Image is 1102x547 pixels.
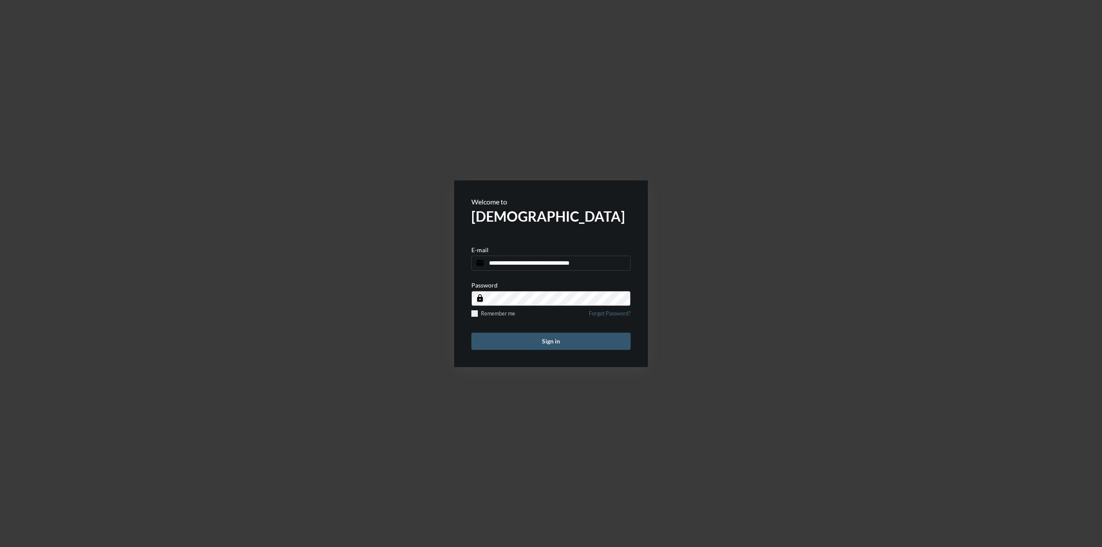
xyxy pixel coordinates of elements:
[589,310,631,322] a: Forgot Password?
[471,310,515,317] label: Remember me
[471,281,498,289] p: Password
[471,246,489,253] p: E-mail
[471,198,631,206] p: Welcome to
[471,333,631,350] button: Sign in
[471,208,631,225] h2: [DEMOGRAPHIC_DATA]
